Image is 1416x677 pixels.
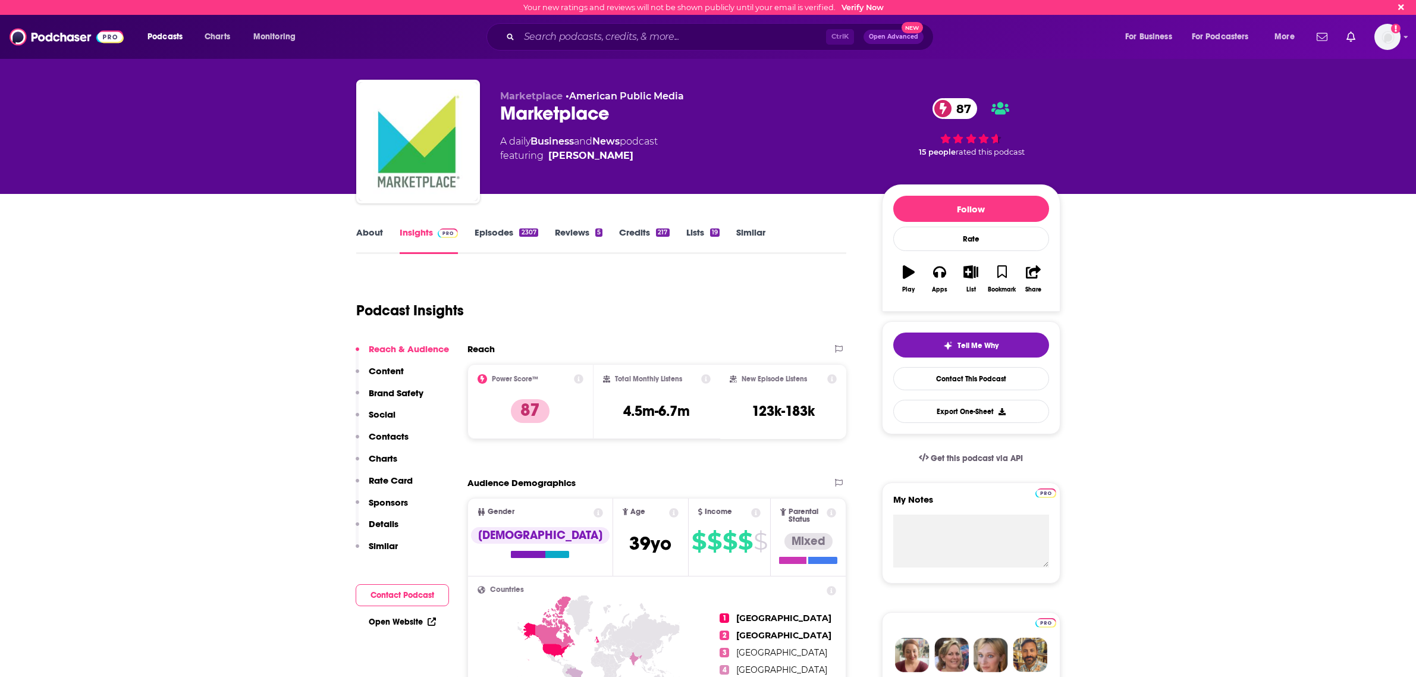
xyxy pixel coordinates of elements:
[356,453,397,475] button: Charts
[10,26,124,48] img: Podchaser - Follow, Share and Rate Podcasts
[1266,27,1310,46] button: open menu
[369,497,408,508] p: Sponsors
[1035,618,1056,628] img: Podchaser Pro
[245,27,311,46] button: open menu
[1374,24,1401,50] button: Show profile menu
[1184,27,1266,46] button: open menu
[1035,488,1056,498] img: Podchaser Pro
[500,149,658,163] span: featuring
[957,341,999,350] span: Tell Me Why
[956,148,1025,156] span: rated this podcast
[467,477,576,488] h2: Audience Demographics
[615,375,682,383] h2: Total Monthly Listens
[359,82,478,201] img: Marketplace
[753,532,767,551] span: $
[356,409,395,431] button: Social
[720,631,729,640] span: 2
[369,453,397,464] p: Charts
[934,638,969,672] img: Barbara Profile
[1025,286,1041,293] div: Share
[1374,24,1401,50] span: Logged in as MelissaPS
[944,98,977,119] span: 87
[369,431,409,442] p: Contacts
[656,228,669,237] div: 217
[1274,29,1295,45] span: More
[490,586,524,594] span: Countries
[752,402,815,420] h3: 123k-183k
[919,148,956,156] span: 15 people
[902,22,923,33] span: New
[720,665,729,675] span: 4
[488,508,514,516] span: Gender
[356,387,423,409] button: Brand Safety
[736,613,831,623] span: [GEOGRAPHIC_DATA]
[988,286,1016,293] div: Bookmark
[1117,27,1187,46] button: open menu
[511,399,550,423] p: 87
[902,286,915,293] div: Play
[595,228,602,237] div: 5
[369,387,423,399] p: Brand Safety
[692,532,706,551] span: $
[893,227,1049,251] div: Rate
[736,227,765,254] a: Similar
[974,638,1008,672] img: Jules Profile
[592,136,620,147] a: News
[943,341,953,350] img: tell me why sparkle
[723,532,737,551] span: $
[893,196,1049,222] button: Follow
[909,444,1033,473] a: Get this podcast via API
[369,365,404,377] p: Content
[924,258,955,300] button: Apps
[400,227,459,254] a: InsightsPodchaser Pro
[356,518,398,540] button: Details
[1342,27,1360,47] a: Show notifications dropdown
[369,617,436,627] a: Open Website
[356,497,408,519] button: Sponsors
[619,227,669,254] a: Credits217
[895,638,930,672] img: Sydney Profile
[467,343,495,355] h2: Reach
[356,343,449,365] button: Reach & Audience
[736,665,827,675] span: [GEOGRAPHIC_DATA]
[720,613,729,623] span: 1
[548,149,633,163] a: Kai Ryssdal
[519,27,826,46] input: Search podcasts, credits, & more...
[356,227,383,254] a: About
[1312,27,1332,47] a: Show notifications dropdown
[893,367,1049,390] a: Contact This Podcast
[987,258,1018,300] button: Bookmark
[623,402,690,420] h3: 4.5m-6.7m
[566,90,684,102] span: •
[498,23,945,51] div: Search podcasts, credits, & more...
[1013,638,1047,672] img: Jon Profile
[842,3,884,12] a: Verify Now
[742,375,807,383] h2: New Episode Listens
[369,343,449,355] p: Reach & Audience
[893,494,1049,515] label: My Notes
[356,475,413,497] button: Rate Card
[356,302,464,319] h1: Podcast Insights
[736,647,827,658] span: [GEOGRAPHIC_DATA]
[707,532,721,551] span: $
[1192,29,1249,45] span: For Podcasters
[1391,24,1401,33] svg: Email not verified
[471,527,610,544] div: [DEMOGRAPHIC_DATA]
[710,228,720,237] div: 19
[530,136,574,147] a: Business
[519,228,538,237] div: 2307
[369,518,398,529] p: Details
[1374,24,1401,50] img: User Profile
[523,3,884,12] div: Your new ratings and reviews will not be shown publicly until your email is verified.
[1018,258,1048,300] button: Share
[475,227,538,254] a: Episodes2307
[1125,29,1172,45] span: For Business
[932,286,947,293] div: Apps
[720,648,729,657] span: 3
[369,409,395,420] p: Social
[966,286,976,293] div: List
[574,136,592,147] span: and
[147,29,183,45] span: Podcasts
[933,98,977,119] a: 87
